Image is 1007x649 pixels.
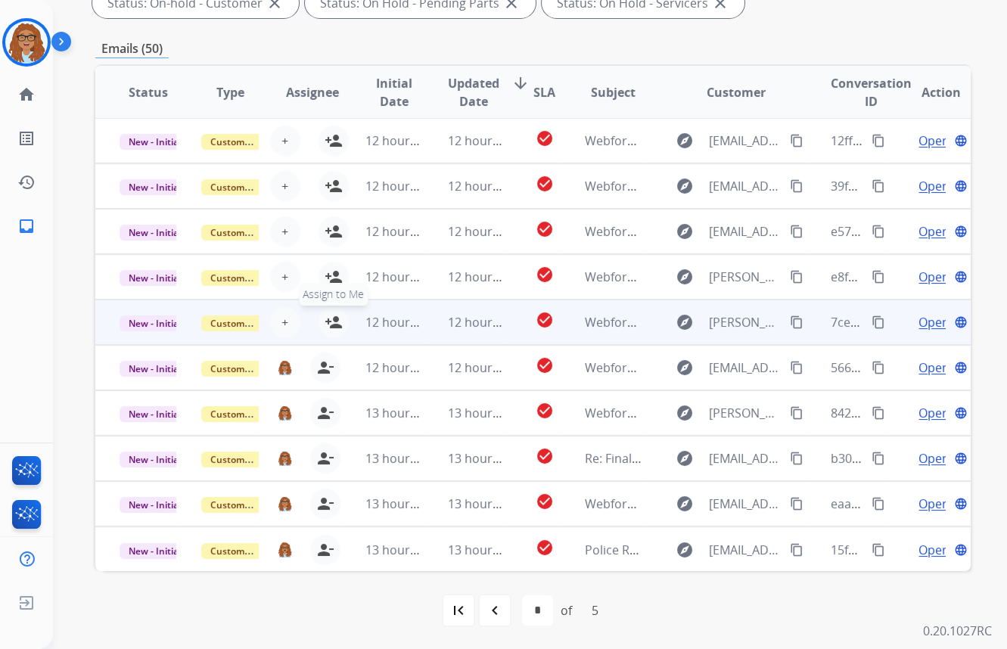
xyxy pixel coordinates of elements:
[120,225,190,241] span: New - Initial
[585,495,928,512] span: Webform from [EMAIL_ADDRESS][DOMAIN_NAME] on [DATE]
[709,268,782,286] span: [PERSON_NAME][EMAIL_ADDRESS][PERSON_NAME][DOMAIN_NAME]
[918,404,950,422] span: Open
[316,359,334,377] mat-icon: person_remove
[201,497,300,513] span: Customer Support
[954,225,968,238] mat-icon: language
[676,359,694,377] mat-icon: explore
[448,405,523,421] span: 13 hours ago
[201,270,300,286] span: Customer Support
[918,313,950,331] span: Open
[536,447,554,465] mat-icon: check_circle
[120,315,190,331] span: New - Initial
[17,173,36,191] mat-icon: history
[448,74,499,110] span: Updated Date
[120,452,190,467] span: New - Initial
[872,406,885,420] mat-icon: content_copy
[790,497,803,511] mat-icon: content_copy
[448,450,523,467] span: 13 hours ago
[201,315,300,331] span: Customer Support
[448,178,523,194] span: 12 hours ago
[201,225,300,241] span: Customer Support
[536,265,554,284] mat-icon: check_circle
[270,216,300,247] button: +
[120,406,190,422] span: New - Initial
[536,175,554,193] mat-icon: check_circle
[954,543,968,557] mat-icon: language
[954,406,968,420] mat-icon: language
[95,39,169,58] p: Emails (50)
[536,356,554,374] mat-icon: check_circle
[281,132,288,150] span: +
[365,542,440,558] span: 13 hours ago
[790,315,803,329] mat-icon: content_copy
[790,361,803,374] mat-icon: content_copy
[790,406,803,420] mat-icon: content_copy
[281,313,288,331] span: +
[365,178,440,194] span: 12 hours ago
[278,405,292,421] img: agent-avatar
[918,541,950,559] span: Open
[448,495,523,512] span: 13 hours ago
[872,497,885,511] mat-icon: content_copy
[120,361,190,377] span: New - Initial
[120,497,190,513] span: New - Initial
[872,179,885,193] mat-icon: content_copy
[201,134,300,150] span: Customer Support
[709,132,782,150] span: [EMAIL_ADDRESS][DOMAIN_NAME]
[676,495,694,513] mat-icon: explore
[676,222,694,241] mat-icon: explore
[790,134,803,147] mat-icon: content_copy
[790,270,803,284] mat-icon: content_copy
[918,268,950,286] span: Open
[954,361,968,374] mat-icon: language
[585,542,718,558] span: Police Report For Claim
[448,223,523,240] span: 12 hours ago
[129,83,168,101] span: Status
[709,313,782,331] span: [PERSON_NAME][EMAIL_ADDRESS][PERSON_NAME][DOMAIN_NAME]
[448,314,523,331] span: 12 hours ago
[918,177,950,195] span: Open
[270,307,300,337] button: +
[790,179,803,193] mat-icon: content_copy
[286,83,339,101] span: Assignee
[536,492,554,511] mat-icon: check_circle
[872,134,885,147] mat-icon: content_copy
[709,359,782,377] span: [EMAIL_ADDRESS][DOMAIN_NAME]
[790,225,803,238] mat-icon: content_copy
[580,595,611,626] div: 5
[270,262,300,292] button: +
[954,452,968,465] mat-icon: language
[448,359,523,376] span: 12 hours ago
[281,268,288,286] span: +
[676,313,694,331] mat-icon: explore
[201,179,300,195] span: Customer Support
[918,449,950,467] span: Open
[676,268,694,286] mat-icon: explore
[325,222,343,241] mat-icon: person_add
[918,222,950,241] span: Open
[325,177,343,195] mat-icon: person_add
[676,404,694,422] mat-icon: explore
[120,179,190,195] span: New - Initial
[872,225,885,238] mat-icon: content_copy
[448,132,523,149] span: 12 hours ago
[709,404,782,422] span: [PERSON_NAME][EMAIL_ADDRESS][PERSON_NAME][DOMAIN_NAME]
[365,223,440,240] span: 12 hours ago
[709,541,782,559] span: [EMAIL_ADDRESS][DOMAIN_NAME]
[918,495,950,513] span: Open
[17,129,36,147] mat-icon: list_alt
[923,622,992,640] p: 0.20.1027RC
[5,21,48,64] img: avatar
[365,132,440,149] span: 12 hours ago
[533,83,555,101] span: SLA
[872,543,885,557] mat-icon: content_copy
[585,359,928,376] span: Webform from [EMAIL_ADDRESS][DOMAIN_NAME] on [DATE]
[790,452,803,465] mat-icon: content_copy
[676,132,694,150] mat-icon: explore
[325,268,343,286] mat-icon: person_add
[872,270,885,284] mat-icon: content_copy
[325,313,343,331] mat-icon: person_add
[676,449,694,467] mat-icon: explore
[270,126,300,156] button: +
[316,449,334,467] mat-icon: person_remove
